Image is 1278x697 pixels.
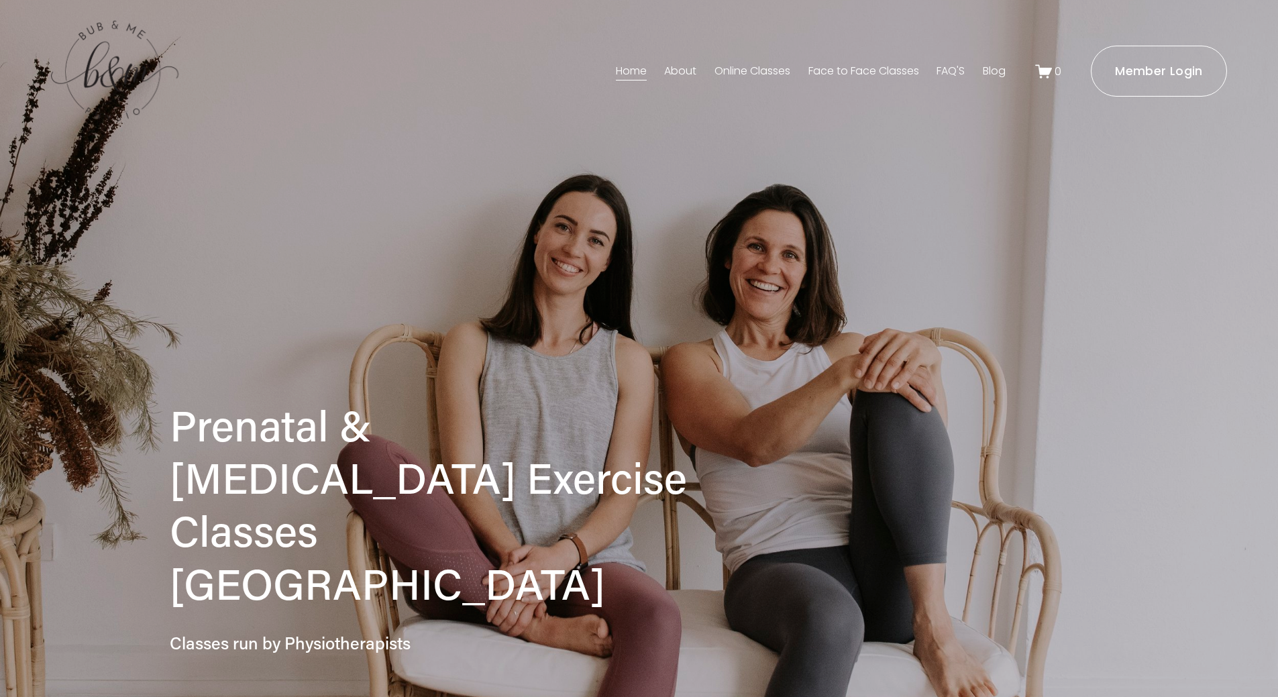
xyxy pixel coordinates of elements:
h1: Prenatal & [MEDICAL_DATA] Exercise Classes [GEOGRAPHIC_DATA] [170,398,705,610]
a: About [664,60,696,82]
a: Face to Face Classes [808,60,919,82]
a: Blog [983,60,1006,82]
h4: Classes run by Physiotherapists [170,631,705,655]
a: 0 items in cart [1035,63,1062,80]
a: Home [616,60,647,82]
span: 0 [1055,64,1061,79]
a: Member Login [1091,46,1227,97]
img: bubandme [51,19,178,123]
a: FAQ'S [937,60,965,82]
a: Online Classes [714,60,790,82]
